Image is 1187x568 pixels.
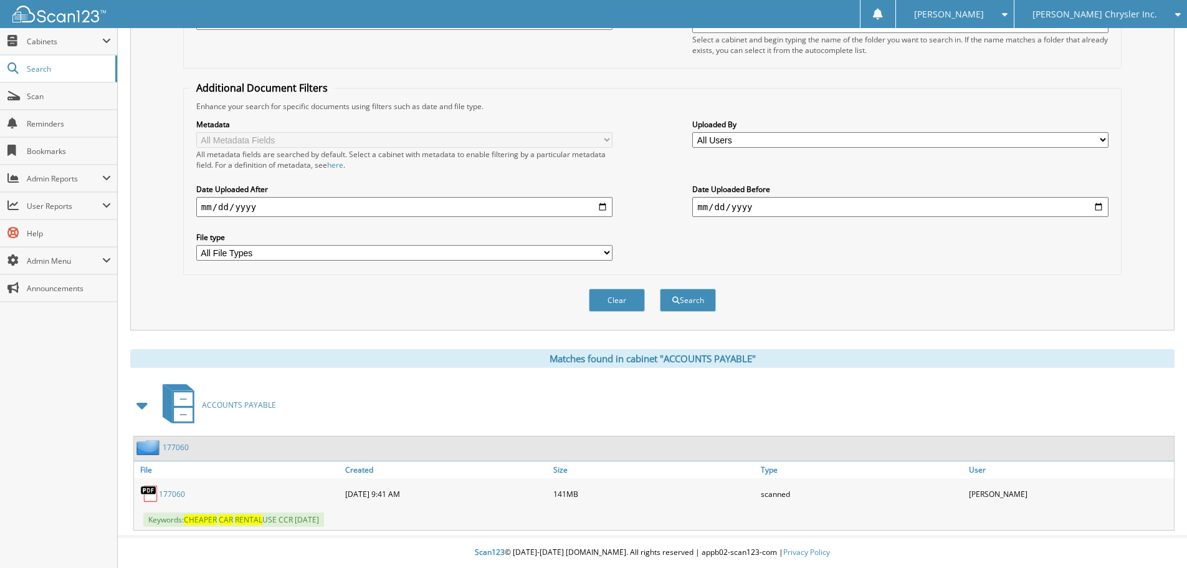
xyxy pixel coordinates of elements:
[130,349,1175,368] div: Matches found in cabinet "ACCOUNTS PAYABLE"
[196,149,613,170] div: All metadata fields are searched by default. Select a cabinet with metadata to enable filtering b...
[589,289,645,312] button: Clear
[27,91,111,102] span: Scan
[966,461,1174,478] a: User
[1032,11,1157,18] span: [PERSON_NAME] Chrysler Inc.
[196,197,613,217] input: start
[342,481,550,506] div: [DATE] 9:41 AM
[159,489,185,499] a: 177060
[660,289,716,312] button: Search
[163,442,189,453] a: 177060
[342,461,550,478] a: Created
[155,380,276,430] a: ACCOUNTS PAYABLE
[12,6,106,22] img: scan123-logo-white.svg
[27,228,111,239] span: Help
[27,36,102,47] span: Cabinets
[196,119,613,130] label: Metadata
[190,101,1115,112] div: Enhance your search for specific documents using filters such as date and file type.
[758,481,966,506] div: scanned
[27,146,111,156] span: Bookmarks
[475,547,505,557] span: Scan123
[202,400,276,410] span: ACCOUNTS PAYABLE
[550,481,758,506] div: 141MB
[27,283,111,294] span: Announcements
[758,461,966,478] a: Type
[27,201,102,211] span: User Reports
[184,514,217,525] span: CHEAPER
[914,11,984,18] span: [PERSON_NAME]
[235,514,262,525] span: RENTAL
[118,537,1187,568] div: © [DATE]-[DATE] [DOMAIN_NAME]. All rights reserved | appb02-scan123-com |
[550,461,758,478] a: Size
[140,484,159,503] img: PDF.png
[27,64,109,74] span: Search
[966,481,1174,506] div: [PERSON_NAME]
[196,184,613,195] label: Date Uploaded After
[27,118,111,129] span: Reminders
[134,461,342,478] a: File
[136,440,163,455] img: folder2.png
[692,197,1108,217] input: end
[143,513,324,527] span: Keywords: USE CCR [DATE]
[783,547,830,557] a: Privacy Policy
[692,184,1108,195] label: Date Uploaded Before
[196,232,613,243] label: File type
[219,514,233,525] span: CAR
[27,256,102,266] span: Admin Menu
[27,173,102,184] span: Admin Reports
[692,34,1108,55] div: Select a cabinet and begin typing the name of the folder you want to search in. If the name match...
[190,81,334,95] legend: Additional Document Filters
[327,160,343,170] a: here
[692,119,1108,130] label: Uploaded By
